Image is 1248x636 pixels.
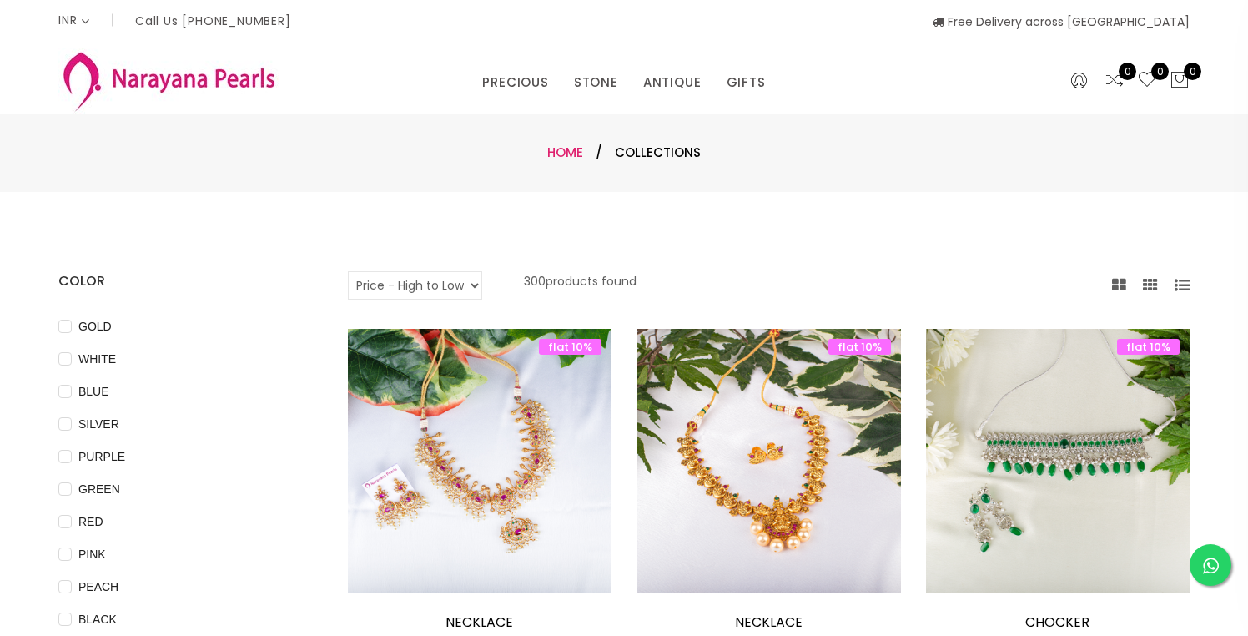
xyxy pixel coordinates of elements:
[72,610,123,628] span: BLACK
[539,339,601,355] span: flat 10%
[1151,63,1169,80] span: 0
[72,317,118,336] span: GOLD
[72,512,110,531] span: RED
[1170,70,1190,92] button: 0
[574,70,618,95] a: STONE
[1119,63,1136,80] span: 0
[1184,63,1201,80] span: 0
[482,70,548,95] a: PRECIOUS
[727,70,766,95] a: GIFTS
[72,350,123,368] span: WHITE
[1025,613,1089,632] a: CHOCKER
[596,143,602,163] span: /
[828,339,891,355] span: flat 10%
[615,143,701,163] span: Collections
[524,271,637,300] p: 300 products found
[547,144,583,161] a: Home
[58,271,298,291] h4: COLOR
[135,15,291,27] p: Call Us [PHONE_NUMBER]
[1117,339,1180,355] span: flat 10%
[72,545,113,563] span: PINK
[1105,70,1125,92] a: 0
[445,613,513,632] a: NECKLACE
[735,613,803,632] a: NECKLACE
[72,447,132,466] span: PURPLE
[72,578,125,596] span: PEACH
[72,415,126,433] span: SILVER
[1137,70,1157,92] a: 0
[72,480,127,498] span: GREEN
[643,70,702,95] a: ANTIQUE
[72,382,116,401] span: BLUE
[933,13,1190,30] span: Free Delivery across [GEOGRAPHIC_DATA]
